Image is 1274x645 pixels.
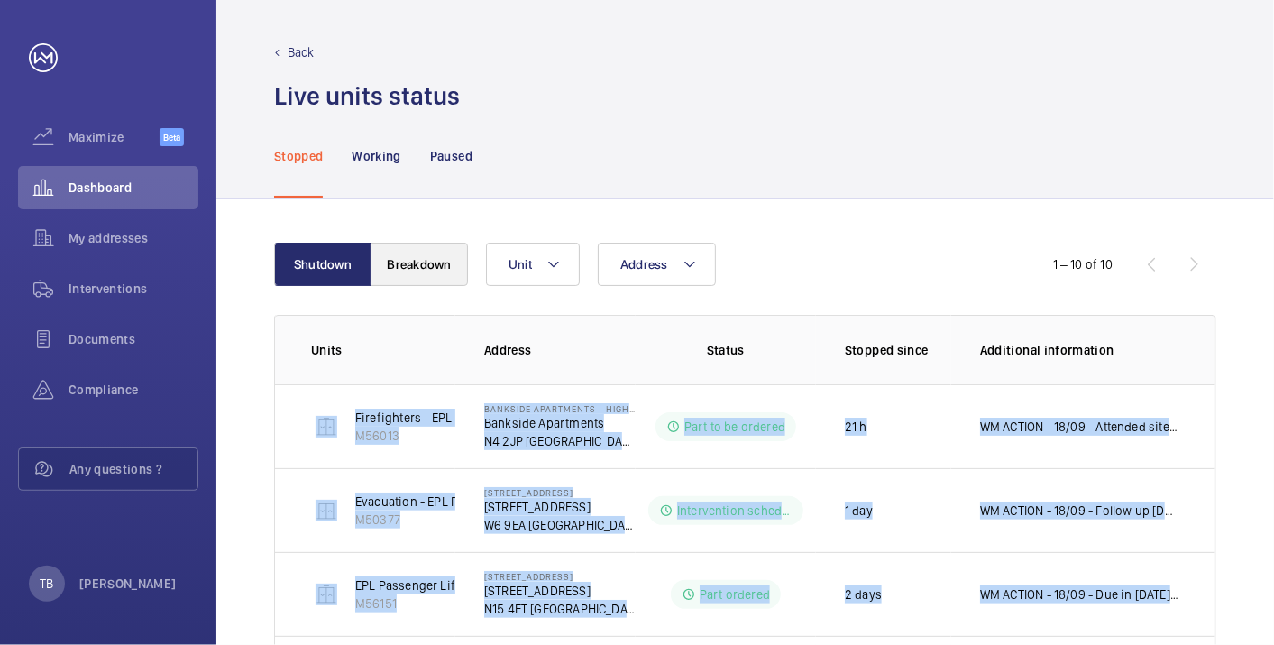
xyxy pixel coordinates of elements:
[484,516,636,534] p: W6 9EA [GEOGRAPHIC_DATA]
[274,147,323,165] p: Stopped
[311,341,455,359] p: Units
[598,243,716,286] button: Address
[69,179,198,197] span: Dashboard
[69,280,198,298] span: Interventions
[484,600,636,618] p: N15 4ET [GEOGRAPHIC_DATA]
[355,576,459,594] p: EPL Passenger Lift
[980,341,1179,359] p: Additional information
[484,498,636,516] p: [STREET_ADDRESS]
[316,584,337,605] img: elevator.svg
[845,418,867,436] p: 21 h
[980,502,1179,520] p: WM ACTION - 18/09 - Follow up [DATE] 17/09 - No access
[69,229,198,247] span: My addresses
[484,403,636,414] p: Bankside Apartments - High Risk Building
[355,493,558,511] p: Evacuation - EPL Passenger Lift No 1
[355,427,536,445] p: M56013
[486,243,580,286] button: Unit
[484,432,636,450] p: N4 2JP [GEOGRAPHIC_DATA]
[288,43,315,61] p: Back
[69,128,160,146] span: Maximize
[620,257,668,272] span: Address
[274,243,371,286] button: Shutdown
[355,594,459,613] p: M56151
[160,128,184,146] span: Beta
[69,330,198,348] span: Documents
[484,487,636,498] p: [STREET_ADDRESS]
[40,575,53,593] p: TB
[980,418,1179,436] p: WM ACTION - 18/09 - Attended site, found new door belt required. Sourcing parts
[980,585,1179,604] p: WM ACTION - 18/09 - Due in [DATE] Part ordered ETA TBC. 17.09.25 [DATE] - Edges required
[700,585,770,604] p: Part ordered
[355,511,558,529] p: M50377
[484,571,636,582] p: [STREET_ADDRESS]
[1053,255,1113,273] div: 1 – 10 of 10
[371,243,468,286] button: Breakdown
[316,500,337,521] img: elevator.svg
[684,418,785,436] p: Part to be ordered
[316,416,337,438] img: elevator.svg
[69,460,197,478] span: Any questions ?
[484,414,636,432] p: Bankside Apartments
[352,147,400,165] p: Working
[845,502,873,520] p: 1 day
[648,341,803,359] p: Status
[845,585,882,604] p: 2 days
[355,409,536,427] p: Firefighters - EPL Passenger Lift
[484,341,636,359] p: Address
[274,79,460,113] h1: Live units status
[845,341,951,359] p: Stopped since
[677,502,793,520] p: Intervention scheduled
[79,575,177,593] p: [PERSON_NAME]
[430,147,472,165] p: Paused
[69,381,198,399] span: Compliance
[484,582,636,600] p: [STREET_ADDRESS]
[509,257,532,272] span: Unit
